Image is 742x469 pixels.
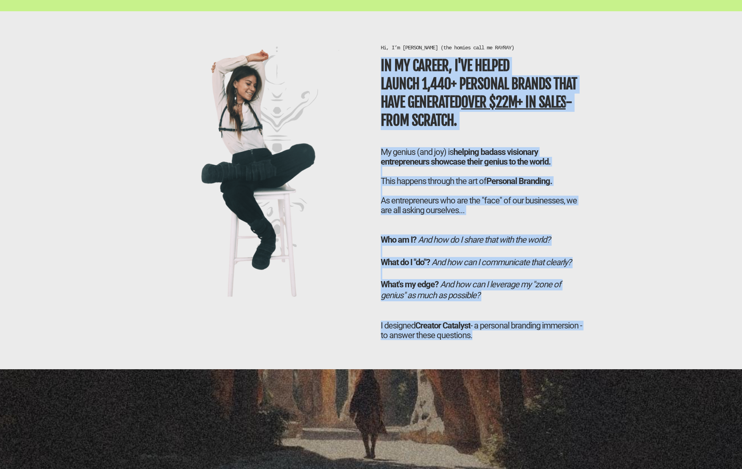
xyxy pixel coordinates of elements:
[415,321,470,330] b: Creator Catalyst
[381,280,561,301] i: And how can I leverage my "zone of genius" as much as possible?
[418,235,550,245] i: And how do I share that with the world?
[381,257,430,267] b: What do I "do"?
[381,235,416,245] b: Who am I?
[381,280,439,289] b: What's my edge?
[381,57,577,129] b: In my career, I've helped LAUNCH 1,440+ personal brands that have generated - from scratch.
[432,257,571,267] i: And how can I communicate that clearly?
[486,176,552,186] b: Personal Branding.
[381,176,585,215] div: This happens through the art of
[381,147,550,167] b: helping badass visionary entrepreneurs showcase their genius to the world.
[381,196,585,215] div: As entrepreneurs who are the "face" of our businesses, we are all asking ourselves...
[381,321,582,340] span: I designed - a personal branding immersion - to answer these questions.
[461,94,566,111] u: over $22M+ in sales
[381,147,585,215] h2: My genius (and joy) is
[381,44,585,51] h1: Hi, I’m [PERSON_NAME] (the homies call me RAYRAY)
